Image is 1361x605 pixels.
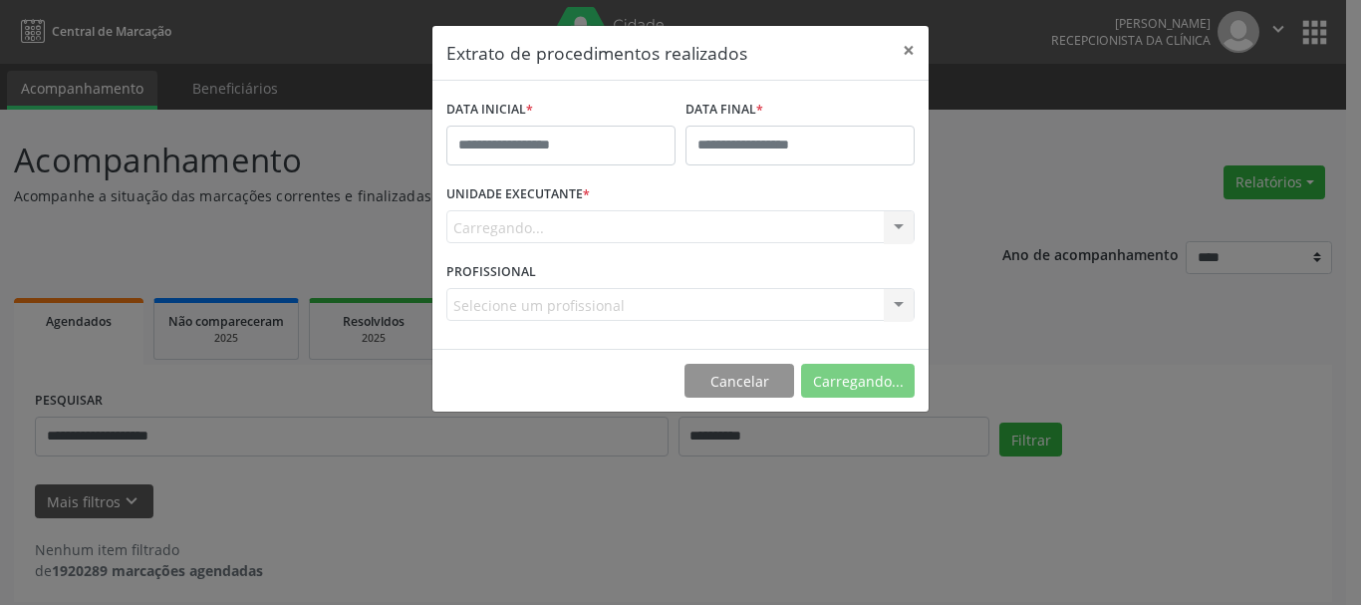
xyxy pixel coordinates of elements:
h5: Extrato de procedimentos realizados [446,40,747,66]
label: PROFISSIONAL [446,257,536,288]
button: Carregando... [801,364,915,398]
label: DATA FINAL [685,95,763,126]
button: Cancelar [684,364,794,398]
button: Close [889,26,929,75]
label: UNIDADE EXECUTANTE [446,179,590,210]
label: DATA INICIAL [446,95,533,126]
